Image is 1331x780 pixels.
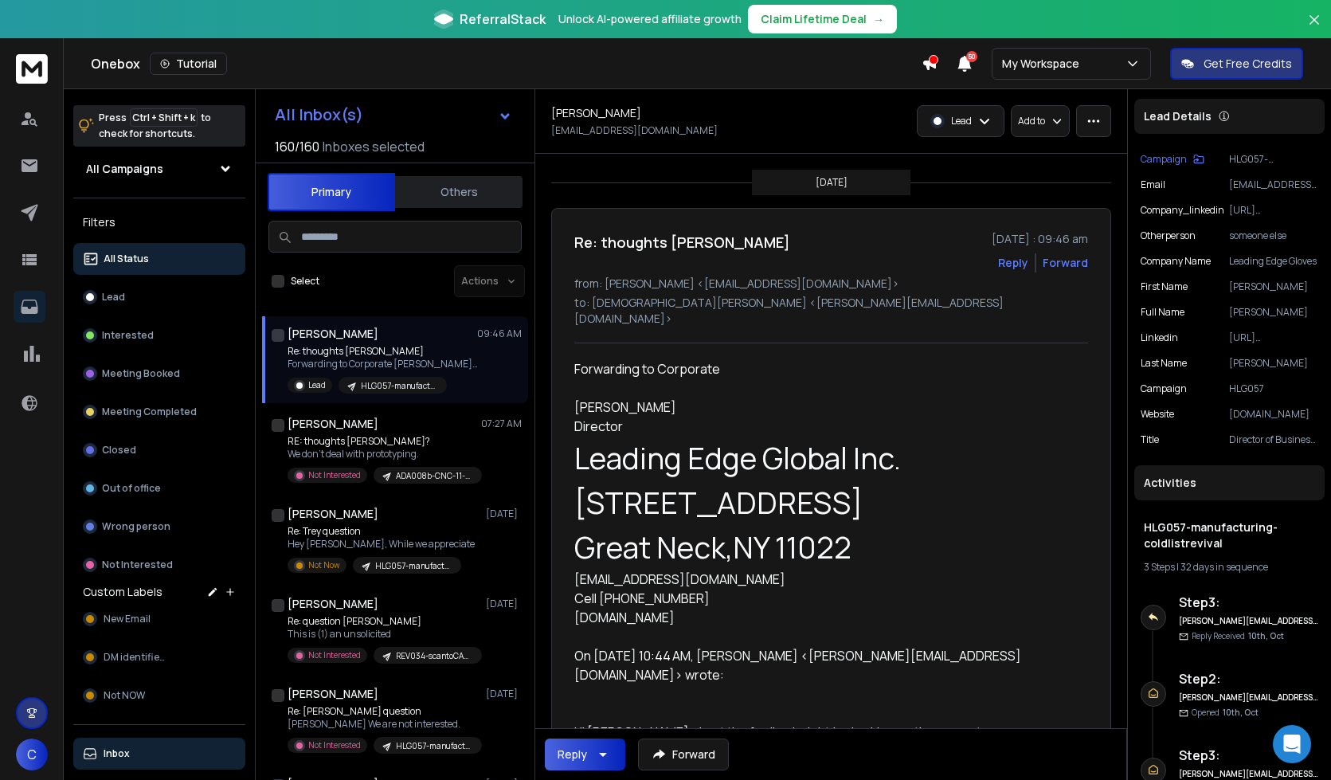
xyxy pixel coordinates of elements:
p: HLG057-manufacturing-coldlistrevival [1229,153,1318,166]
span: 3 Steps [1144,560,1175,574]
p: First Name [1141,280,1188,293]
span: Great Neck, [574,527,733,567]
p: All Status [104,253,149,265]
span: DM identified [104,651,166,664]
p: We don't deal with prototyping. [288,448,479,461]
span: ReferralStack [460,10,546,29]
p: Lead [308,379,326,391]
h1: [PERSON_NAME] [288,506,378,522]
div: [EMAIL_ADDRESS][DOMAIN_NAME] [574,570,1039,589]
button: Not NOW [73,680,245,711]
p: Unlock AI-powered affiliate growth [558,11,742,27]
p: Director of Business Development [1229,433,1318,446]
p: Re: thoughts [PERSON_NAME] [288,345,479,358]
p: [DATE] [486,598,522,610]
button: Get Free Credits [1170,48,1303,80]
p: Lead [951,115,972,127]
h6: [PERSON_NAME][EMAIL_ADDRESS][DOMAIN_NAME] [1179,768,1318,780]
p: [URL][DOMAIN_NAME] [1229,204,1318,217]
p: Leading Edge Gloves [1229,255,1318,268]
span: [STREET_ADDRESS] [574,482,863,523]
p: Wrong person [102,520,170,533]
p: Lead Details [1144,108,1212,124]
p: Last Name [1141,357,1187,370]
p: website [1141,408,1174,421]
div: Forward [1043,255,1088,271]
p: HLG057 [1229,382,1318,395]
p: Not Interested [308,739,361,751]
button: Primary [268,173,395,211]
button: Reply [545,739,625,770]
p: Out of office [102,482,161,495]
button: Not Interested [73,549,245,581]
span: 10th, Oct [1223,707,1259,718]
p: Opened [1192,707,1259,719]
p: This is (1) an unsolicited [288,628,479,641]
p: HLG057-manufacturing-coldlistrevival [396,740,472,752]
p: [DATE] : 09:46 am [992,231,1088,247]
p: REV034-scantoCADworkflow-aerospaceOEMs-50-500 [396,650,472,662]
button: All Inbox(s) [262,99,525,131]
div: [PERSON_NAME] [574,398,1039,627]
p: Add to [1018,115,1045,127]
span: Leading Edge Global Inc. [574,437,901,478]
div: Director [574,417,1039,436]
div: [DOMAIN_NAME] [574,608,1039,627]
p: Not Now [308,559,340,571]
button: C [16,739,48,770]
p: ADA008b-CNC-11-50-[GEOGRAPHIC_DATA]-Freedesignreview [396,470,472,482]
span: 50 [966,51,977,62]
h1: [PERSON_NAME] [288,686,378,702]
h6: [PERSON_NAME][EMAIL_ADDRESS][DOMAIN_NAME] [1179,692,1318,704]
span: → [873,11,884,27]
p: [PERSON_NAME] [1229,357,1318,370]
p: Forwarding to Corporate [PERSON_NAME] Director Leading Edge [288,358,479,370]
span: 10th, Oct [1248,630,1284,641]
h3: Inboxes selected [323,137,425,156]
button: Inbox [73,738,245,770]
p: Meeting Booked [102,367,180,380]
p: RE: thoughts [PERSON_NAME]? [288,435,479,448]
div: Hi [PERSON_NAME] - I get the feeling I might be barking up the wrong tree. [574,723,1039,742]
button: All Status [73,243,245,275]
p: Re: [PERSON_NAME] question [288,705,479,718]
h1: All Inbox(s) [275,107,363,123]
p: Not Interested [102,559,173,571]
p: someone else [1229,229,1318,242]
h1: [PERSON_NAME] [288,596,378,612]
h1: All Campaigns [86,161,163,177]
h6: Step 3 : [1179,746,1318,765]
p: [EMAIL_ADDRESS][DOMAIN_NAME] [1229,178,1318,191]
button: Interested [73,319,245,351]
h1: HLG057-manufacturing-coldlistrevival [1144,519,1315,551]
p: [DATE] [486,688,522,700]
p: Meeting Completed [102,406,197,418]
button: Meeting Booked [73,358,245,390]
button: All Campaigns [73,153,245,185]
span: Ctrl + Shift + k [130,108,198,127]
button: Campaign [1141,153,1204,166]
label: Select [291,275,319,288]
p: [EMAIL_ADDRESS][DOMAIN_NAME] [551,124,718,137]
h1: [PERSON_NAME] [551,105,641,121]
button: New Email [73,603,245,635]
div: Open Intercom Messenger [1273,725,1311,763]
div: Cell [PHONE_NUMBER] [574,589,1039,608]
p: Hey [PERSON_NAME], While we appreciate [288,538,475,551]
h1: [PERSON_NAME] [288,326,378,342]
p: HLG057-manufacturing-coldlistrevival [361,380,437,392]
p: Campaign [1141,153,1187,166]
p: 09:46 AM [477,327,522,340]
p: company_linkedin [1141,204,1224,217]
h3: Filters [73,211,245,233]
button: Closed [73,434,245,466]
p: Reply Received [1192,630,1284,642]
h6: Step 3 : [1179,593,1318,612]
p: [PERSON_NAME] [1229,280,1318,293]
p: Company Name [1141,255,1211,268]
h6: Step 2 : [1179,669,1318,688]
div: Reply [558,747,587,762]
span: 160 / 160 [275,137,319,156]
p: linkedin [1141,331,1178,344]
p: Re: question [PERSON_NAME] [288,615,479,628]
